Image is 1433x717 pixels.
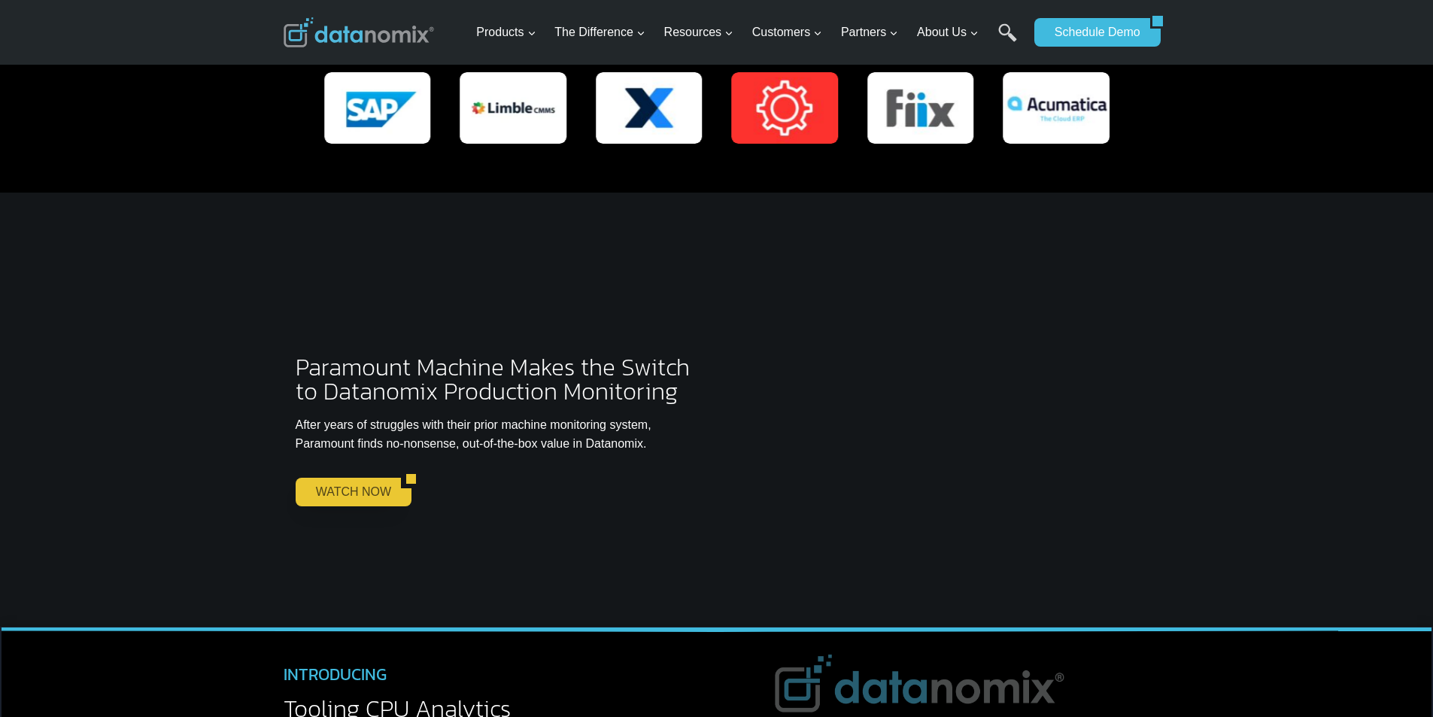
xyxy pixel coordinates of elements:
img: Datanomix Production Monitoring Connects with Limble [460,72,566,143]
img: Datanomix [284,17,434,47]
a: Search [998,23,1017,57]
span: About Us [917,23,979,42]
a: Schedule Demo [1034,18,1150,47]
div: Photo Gallery Carousel [324,72,1110,143]
div: 4 of 19 [731,72,838,143]
span: Paramount Machine Makes the Switch to Datanomix Production Monitoring [296,349,690,409]
span: The Difference [554,23,645,42]
img: Datanomix Production Monitoring Connects with MaintainX [596,72,703,143]
img: Datanomix Production Monitoring Connects with Fiix [867,72,974,143]
span: Customers [752,23,822,42]
span: Products [476,23,536,42]
img: Datanomix Production Monitoring Connects with Acumatica ERP [1003,72,1110,143]
span: Resources [664,23,733,42]
div: 3 of 19 [596,72,703,143]
span: After years of struggles with their prior machine monitoring system, Paramount finds no-nonsense,... [296,418,651,451]
a: WATCH NOW [296,478,401,506]
span: Partners [841,23,898,42]
div: 6 of 19 [1003,72,1110,143]
div: 2 of 19 [460,72,566,143]
nav: Primary Navigation [470,8,1027,57]
iframe: Chat Widget [1358,645,1433,717]
iframe: Popup CTA [8,427,249,709]
h4: INTRODUCING [284,661,661,688]
img: Datanomix Production Monitoring Connects with Upkeep [731,72,838,143]
img: Datanomix Production Monitoring Connects with SAP [324,72,431,143]
div: 5 of 19 [867,72,974,143]
div: 1 of 19 [324,72,431,143]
